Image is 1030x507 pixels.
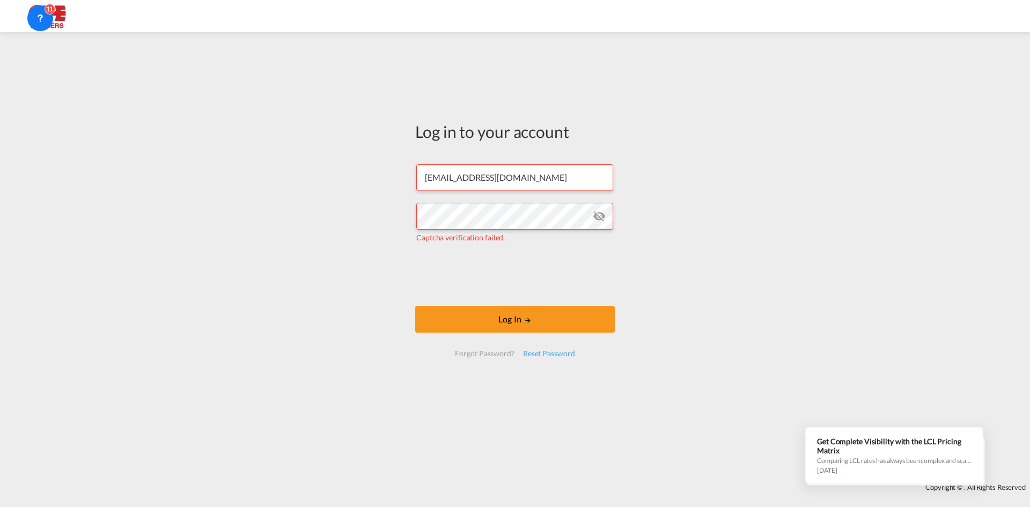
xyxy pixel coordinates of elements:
iframe: reCAPTCHA [433,253,597,295]
div: Forgot Password? [451,344,518,363]
img: 690005f0ba9d11ee90968bb23dcea500.JPG [16,4,89,28]
input: Enter email/phone number [416,164,613,191]
span: Captcha verification failed. [416,233,505,242]
button: LOGIN [415,306,615,333]
div: Log in to your account [415,120,615,143]
md-icon: icon-eye-off [593,210,606,223]
div: Reset Password [519,344,579,363]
